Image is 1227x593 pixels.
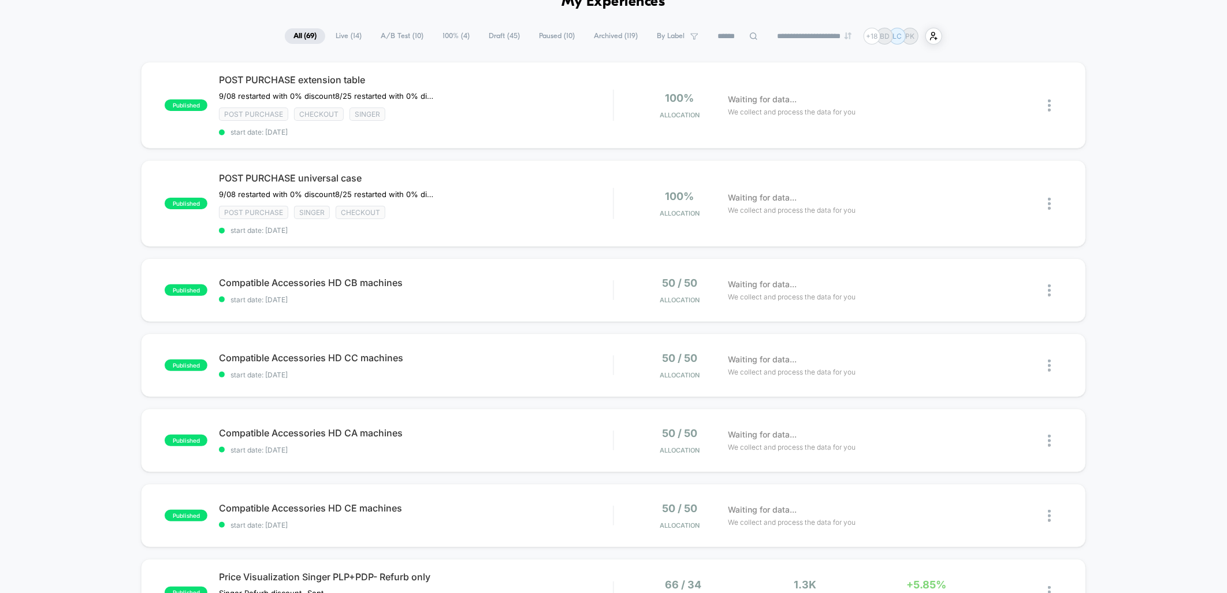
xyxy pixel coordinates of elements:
img: close [1048,198,1051,210]
span: published [165,510,207,521]
span: Compatible Accessories HD CC machines [219,352,613,364]
span: Waiting for data... [728,191,797,204]
span: Price Visualization Singer PLP+PDP- Refurb only [219,571,613,583]
p: PK [906,32,915,40]
span: 50 / 50 [662,277,697,289]
span: Allocation [660,371,700,379]
span: Singer [349,108,385,121]
img: close [1048,284,1051,296]
div: + 18 [864,28,880,45]
span: Waiting for data... [728,353,797,366]
span: Compatible Accessories HD CE machines [219,502,613,514]
img: close [1048,435,1051,447]
span: Compatible Accessories HD CA machines [219,427,613,439]
span: Allocation [660,446,700,454]
span: Allocation [660,111,700,119]
span: Waiting for data... [728,503,797,516]
span: Waiting for data... [728,278,797,291]
span: We collect and process the data for you [728,291,856,302]
span: We collect and process the data for you [728,366,856,377]
img: end [845,32,852,39]
img: close [1048,359,1051,372]
span: We collect and process the data for you [728,517,856,528]
span: 66 / 34 [665,579,702,591]
span: published [165,435,207,446]
span: start date: [DATE] [219,128,613,136]
span: start date: [DATE] [219,521,613,529]
span: A/B Test ( 10 ) [372,28,432,44]
span: By Label [657,32,685,40]
span: start date: [DATE] [219,370,613,379]
span: 50 / 50 [662,352,697,364]
span: Waiting for data... [728,93,797,106]
span: Archived ( 119 ) [585,28,646,44]
span: Post Purchase [219,206,288,219]
span: Post Purchase [219,108,288,121]
span: published [165,359,207,371]
p: LC [893,32,902,40]
span: start date: [DATE] [219,446,613,454]
span: 50 / 50 [662,502,697,514]
img: close [1048,99,1051,112]
span: start date: [DATE] [219,295,613,304]
p: BD [880,32,890,40]
span: 100% [665,92,694,104]
span: POST PURCHASE universal case [219,172,613,184]
span: All ( 69 ) [285,28,325,44]
span: published [165,284,207,296]
span: Allocation [660,521,700,529]
span: Allocation [660,296,700,304]
span: 9/08 restarted with 0% discount﻿8/25 restarted with 0% discount due to Laborday promo [219,91,433,101]
span: Singer [294,206,330,219]
span: Waiting for data... [728,428,797,441]
span: Compatible Accessories HD CB machines [219,277,613,288]
span: Paused ( 10 ) [530,28,583,44]
span: start date: [DATE] [219,226,613,235]
span: Allocation [660,209,700,217]
span: 50 / 50 [662,427,697,439]
span: 100% [665,190,694,202]
span: 1.3k [794,579,816,591]
span: published [165,99,207,111]
span: We collect and process the data for you [728,205,856,216]
span: Live ( 14 ) [327,28,370,44]
span: +5.85% [907,579,947,591]
span: Draft ( 45 ) [480,28,529,44]
span: 100% ( 4 ) [434,28,478,44]
span: published [165,198,207,209]
span: We collect and process the data for you [728,442,856,453]
span: POST PURCHASE extension table [219,74,613,86]
span: 9/08 restarted with 0% discount8/25 restarted with 0% discount due to Laborday promo10% off 6% CR... [219,190,433,199]
span: checkout [336,206,385,219]
span: We collect and process the data for you [728,106,856,117]
img: close [1048,510,1051,522]
span: checkout [294,108,344,121]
